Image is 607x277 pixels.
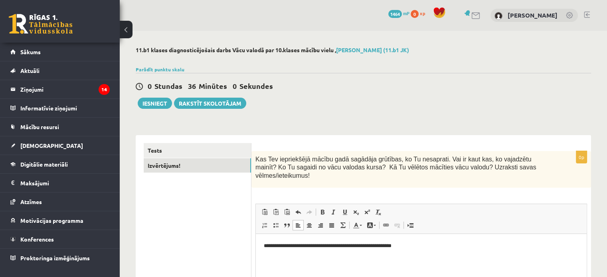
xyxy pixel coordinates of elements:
a: 1464 mP [388,10,409,16]
span: mP [403,10,409,16]
span: 0 [148,81,152,90]
a: Ievietot no Worda [281,207,293,217]
a: 0 xp [411,10,429,16]
a: Teksta krāsa [350,220,364,230]
a: Noņemt stilus [373,207,384,217]
a: Slīpraksts (vadīšanas taustiņš+I) [328,207,339,217]
a: Motivācijas programma [10,211,110,230]
a: Mācību resursi [10,118,110,136]
span: Stundas [154,81,182,90]
a: Ziņojumi14 [10,80,110,98]
span: 0 [411,10,419,18]
span: Konferences [20,236,54,243]
a: Pasvītrojums (vadīšanas taustiņš+U) [339,207,350,217]
span: Mācību resursi [20,123,59,130]
a: Maksājumi [10,174,110,192]
a: Treknraksts (vadīšanas taustiņš+B) [317,207,328,217]
span: Proktoringa izmēģinājums [20,254,90,261]
span: Sākums [20,48,41,55]
a: [PERSON_NAME] [508,11,558,19]
span: Aktuāli [20,67,40,74]
span: [DEMOGRAPHIC_DATA] [20,142,83,149]
a: Konferences [10,230,110,248]
a: Sākums [10,43,110,61]
a: Ielīmēt (vadīšanas taustiņš+V) [259,207,270,217]
a: Atsaistīt [391,220,403,230]
a: Saite (vadīšanas taustiņš+K) [380,220,391,230]
a: Ievietot/noņemt numurētu sarakstu [259,220,270,230]
a: Digitālie materiāli [10,155,110,173]
span: Digitālie materiāli [20,161,68,168]
span: Atzīmes [20,198,42,205]
legend: Informatīvie ziņojumi [20,99,110,117]
a: Aktuāli [10,61,110,80]
a: Atzīmes [10,193,110,211]
span: Motivācijas programma [20,217,83,224]
a: Parādīt punktu skalu [136,66,184,73]
span: xp [420,10,425,16]
a: Math [337,220,348,230]
p: 0p [576,151,587,163]
a: Ievietot/noņemt sarakstu ar aizzīmēm [270,220,281,230]
a: Ievietot lapas pārtraukumu drukai [405,220,416,230]
span: 0 [233,81,237,90]
a: Proktoringa izmēģinājums [10,249,110,267]
span: Minūtes [199,81,227,90]
a: Informatīvie ziņojumi [10,99,110,117]
a: Fona krāsa [364,220,378,230]
a: [PERSON_NAME] (11.b1 JK) [336,46,409,53]
legend: Ziņojumi [20,80,110,98]
a: Augšraksts [362,207,373,217]
a: Rakstīt skolotājam [174,98,246,109]
a: Atkārtot (vadīšanas taustiņš+Y) [304,207,315,217]
a: Apakšraksts [350,207,362,217]
a: Tests [144,143,251,158]
a: [DEMOGRAPHIC_DATA] [10,136,110,155]
button: Iesniegt [138,98,172,109]
legend: Maksājumi [20,174,110,192]
span: Kas Tev iepriekšējā mācību gadā sagādāja grūtības, ko Tu nesaprati. Vai ir kaut kas, ko vajadzētu... [255,156,536,179]
a: Izlīdzināt pa kreisi [293,220,304,230]
a: Ievietot kā vienkāršu tekstu (vadīšanas taustiņš+pārslēgšanas taustiņš+V) [270,207,281,217]
a: Izvērtējums! [144,158,251,173]
a: Izlīdzināt malas [326,220,337,230]
a: Rīgas 1. Tālmācības vidusskola [9,14,73,34]
span: 1464 [388,10,402,18]
span: Sekundes [239,81,273,90]
a: Bloka citāts [281,220,293,230]
img: Sabīne Grantovska [494,12,502,20]
a: Atcelt (vadīšanas taustiņš+Z) [293,207,304,217]
a: Izlīdzināt pa labi [315,220,326,230]
i: 14 [99,84,110,95]
span: 36 [188,81,196,90]
a: Centrēti [304,220,315,230]
h2: 11.b1 klases diagnosticējošais darbs Vācu valodā par 10.klases mācību vielu , [136,47,591,53]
